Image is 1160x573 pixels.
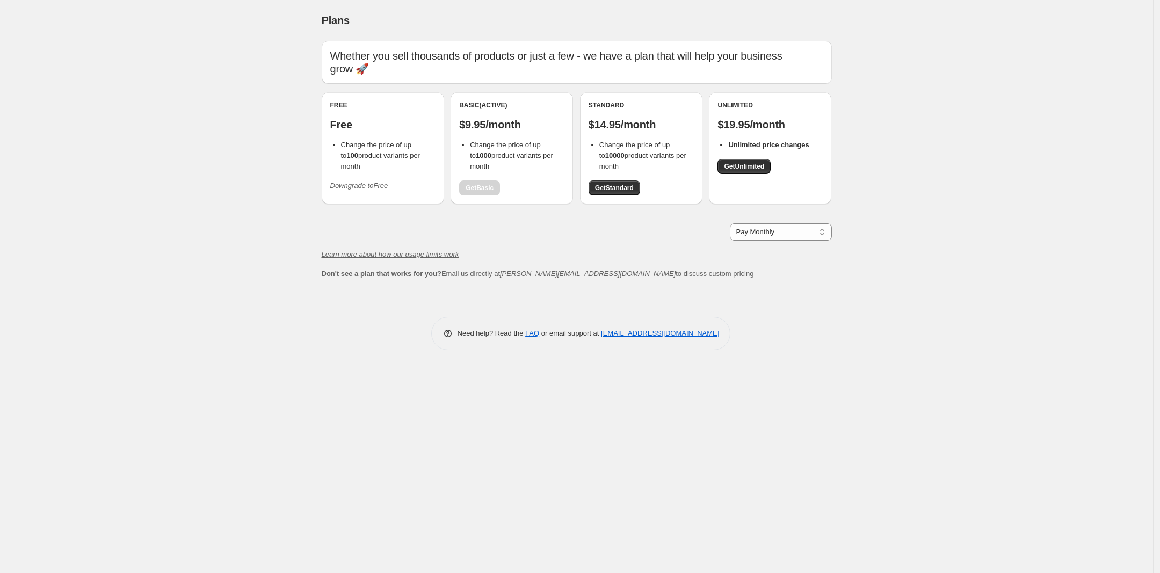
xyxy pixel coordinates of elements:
span: Change the price of up to product variants per month [599,141,686,170]
p: Whether you sell thousands of products or just a few - we have a plan that will help your busines... [330,49,823,75]
div: Basic (Active) [459,101,564,110]
p: $14.95/month [589,118,694,131]
span: Need help? Read the [458,329,526,337]
b: Unlimited price changes [728,141,809,149]
div: Free [330,101,436,110]
a: GetUnlimited [717,159,771,174]
b: 100 [346,151,358,159]
b: 1000 [476,151,491,159]
span: or email support at [539,329,601,337]
span: Change the price of up to product variants per month [470,141,553,170]
span: Plans [322,14,350,26]
p: $19.95/month [717,118,823,131]
div: Unlimited [717,101,823,110]
span: Get Standard [595,184,634,192]
i: Downgrade to Free [330,182,388,190]
span: Change the price of up to product variants per month [341,141,420,170]
a: FAQ [525,329,539,337]
div: Standard [589,101,694,110]
b: 10000 [605,151,625,159]
span: Email us directly at to discuss custom pricing [322,270,754,278]
p: Free [330,118,436,131]
button: Downgrade toFree [324,177,395,194]
a: [EMAIL_ADDRESS][DOMAIN_NAME] [601,329,719,337]
a: GetStandard [589,180,640,195]
p: $9.95/month [459,118,564,131]
span: Get Unlimited [724,162,764,171]
a: Learn more about how our usage limits work [322,250,459,258]
b: Don't see a plan that works for you? [322,270,441,278]
a: [PERSON_NAME][EMAIL_ADDRESS][DOMAIN_NAME] [500,270,676,278]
